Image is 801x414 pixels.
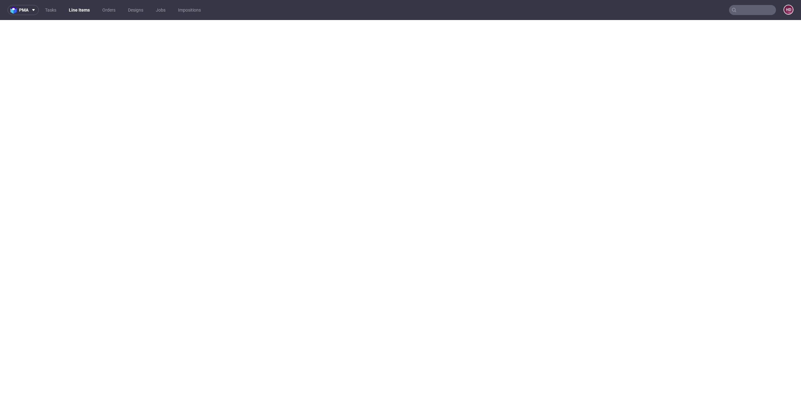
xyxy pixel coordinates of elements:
a: Designs [124,5,147,15]
a: Orders [99,5,119,15]
a: Jobs [152,5,169,15]
a: Line Items [65,5,94,15]
a: Tasks [41,5,60,15]
a: Impositions [174,5,205,15]
img: logo [10,7,19,14]
span: pma [19,8,28,12]
button: pma [8,5,39,15]
figcaption: HD [784,5,793,14]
